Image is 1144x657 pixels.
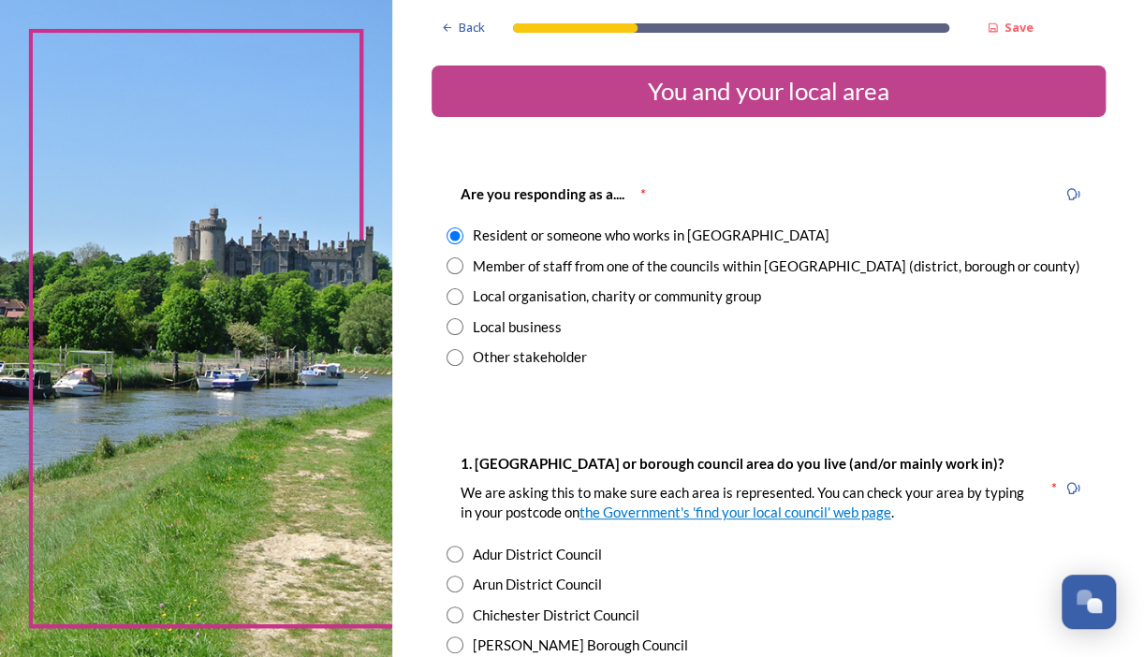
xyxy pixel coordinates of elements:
a: the Government's 'find your local council' web page [579,504,891,520]
strong: Are you responding as a.... [461,185,624,202]
div: Chichester District Council [473,605,639,626]
div: Member of staff from one of the councils within [GEOGRAPHIC_DATA] (district, borough or county) [473,255,1080,277]
div: Arun District Council [473,574,602,595]
button: Open Chat [1062,575,1116,629]
span: Back [459,19,485,36]
div: [PERSON_NAME] Borough Council [473,635,688,656]
div: Adur District Council [473,544,602,565]
div: You and your local area [439,73,1098,109]
p: We are asking this to make sure each area is represented. You can check your area by typing in yo... [461,483,1035,523]
strong: 1. [GEOGRAPHIC_DATA] or borough council area do you live (and/or mainly work in)? [461,455,1004,472]
div: Other stakeholder [473,346,587,368]
div: Local organisation, charity or community group [473,285,761,307]
div: Resident or someone who works in [GEOGRAPHIC_DATA] [473,225,829,246]
div: Local business [473,316,562,338]
strong: Save [1005,19,1034,36]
